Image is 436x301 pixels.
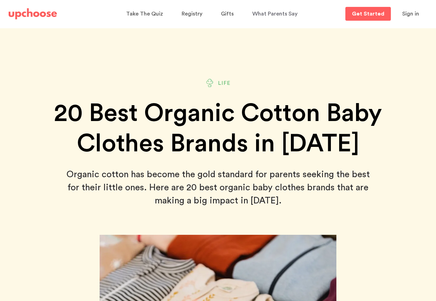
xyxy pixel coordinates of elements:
p: Get Started [352,11,384,17]
span: Gifts [221,11,234,17]
a: Registry [182,7,204,21]
span: Take The Quiz [126,11,163,17]
a: What Parents Say [252,7,300,21]
span: Sign in [402,11,419,17]
span: Registry [182,11,202,17]
img: Plant [205,79,214,87]
p: Organic cotton has become the gold standard for parents seeking the best for their little ones. H... [63,168,373,207]
a: Gifts [221,7,236,21]
a: Get Started [345,7,391,21]
h1: 20 Best Organic Cotton Baby Clothes Brands in [DATE] [37,98,399,159]
a: Take The Quiz [126,7,165,21]
button: Sign in [394,7,428,21]
a: UpChoose [9,7,57,21]
span: What Parents Say [252,11,297,17]
span: Life [218,79,231,87]
img: UpChoose [9,8,57,19]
